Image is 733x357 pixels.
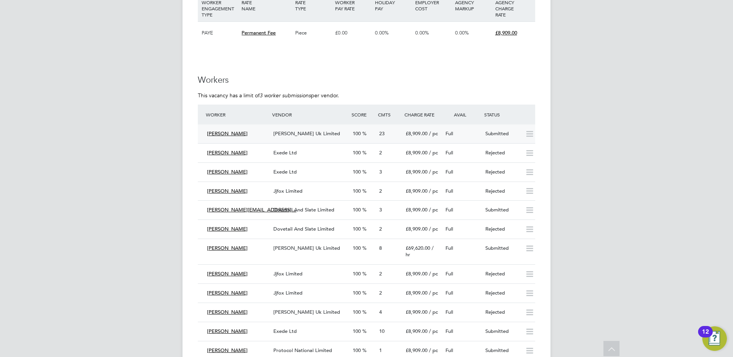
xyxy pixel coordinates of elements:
[442,108,482,121] div: Avail
[482,287,522,300] div: Rejected
[200,22,240,44] div: PAYE
[379,188,382,194] span: 2
[429,328,438,334] span: / pc
[273,206,334,213] span: Dovetail And Slate Limited
[273,328,297,334] span: Exede Ltd
[379,245,382,251] span: 8
[445,226,453,232] span: Full
[273,347,332,354] span: Protocol National Limited
[406,188,427,194] span: £8,909.00
[429,188,438,194] span: / pc
[273,309,340,315] span: [PERSON_NAME] Uk Limited
[353,328,361,334] span: 100
[445,188,453,194] span: Full
[273,188,302,194] span: Jjfox Limited
[406,226,427,232] span: £8,909.00
[406,270,427,277] span: £8,909.00
[406,245,434,258] span: / hr
[353,226,361,232] span: 100
[429,206,438,213] span: / pc
[482,344,522,357] div: Submitted
[379,130,385,137] span: 23
[293,22,333,44] div: Piece
[445,245,453,251] span: Full
[376,108,403,121] div: Cmts
[429,270,438,277] span: / pc
[353,206,361,213] span: 100
[445,149,453,156] span: Full
[445,270,453,277] span: Full
[406,328,427,334] span: £8,909.00
[482,166,522,178] div: Rejected
[198,75,535,86] h3: Workers
[445,130,453,137] span: Full
[379,309,382,315] span: 4
[353,149,361,156] span: 100
[379,226,382,232] span: 2
[379,347,382,354] span: 1
[353,347,361,354] span: 100
[379,206,382,213] span: 3
[482,242,522,255] div: Submitted
[353,188,361,194] span: 100
[482,147,522,159] div: Rejected
[429,347,438,354] span: / pc
[353,130,361,137] span: 100
[429,226,438,232] span: / pc
[207,245,248,251] span: [PERSON_NAME]
[353,245,361,251] span: 100
[207,328,248,334] span: [PERSON_NAME]
[482,223,522,236] div: Rejected
[270,108,350,121] div: Vendor
[207,206,296,213] span: [PERSON_NAME][EMAIL_ADDRESS]…
[406,245,430,251] span: £69,620.00
[406,290,427,296] span: £8,909.00
[207,149,248,156] span: [PERSON_NAME]
[406,169,427,175] span: £8,909.00
[482,128,522,140] div: Submitted
[273,130,340,137] span: [PERSON_NAME] Uk Limited
[445,290,453,296] span: Full
[379,149,382,156] span: 2
[207,188,248,194] span: [PERSON_NAME]
[403,108,442,121] div: Charge Rate
[702,326,727,351] button: Open Resource Center, 12 new notifications
[482,268,522,280] div: Rejected
[429,149,438,156] span: / pc
[207,226,248,232] span: [PERSON_NAME]
[353,169,361,175] span: 100
[406,347,427,354] span: £8,909.00
[242,29,276,36] span: Permanent Fee
[375,29,389,36] span: 0.00%
[482,325,522,338] div: Submitted
[353,309,361,315] span: 100
[702,332,709,342] div: 12
[406,149,427,156] span: £8,909.00
[445,347,453,354] span: Full
[198,92,535,99] p: This vacancy has a limit of per vendor.
[482,204,522,216] div: Submitted
[350,108,376,121] div: Score
[273,149,297,156] span: Exede Ltd
[445,328,453,334] span: Full
[415,29,429,36] span: 0.00%
[445,206,453,213] span: Full
[429,130,438,137] span: / pc
[406,206,427,213] span: £8,909.00
[273,226,334,232] span: Dovetail And Slate Limited
[207,290,248,296] span: [PERSON_NAME]
[273,290,302,296] span: Jjfox Limited
[482,185,522,198] div: Rejected
[273,169,297,175] span: Exede Ltd
[207,270,248,277] span: [PERSON_NAME]
[445,309,453,315] span: Full
[207,130,248,137] span: [PERSON_NAME]
[429,169,438,175] span: / pc
[482,108,535,121] div: Status
[260,92,311,99] em: 3 worker submissions
[482,306,522,319] div: Rejected
[204,108,270,121] div: Worker
[495,29,517,36] span: £8,909.00
[406,130,427,137] span: £8,909.00
[379,270,382,277] span: 2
